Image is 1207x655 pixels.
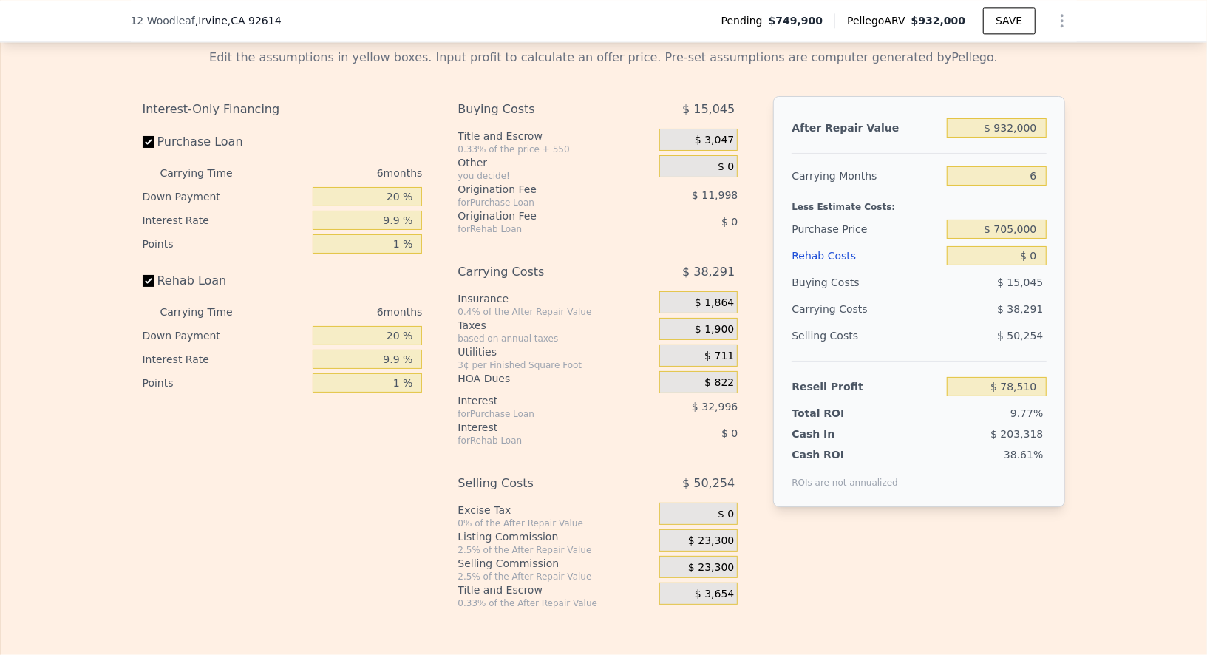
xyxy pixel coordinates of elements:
[997,276,1043,288] span: $ 15,045
[847,13,911,28] span: Pellego ARV
[458,529,653,544] div: Listing Commission
[143,96,423,123] div: Interest-Only Financing
[997,303,1043,315] span: $ 38,291
[695,134,734,147] span: $ 3,047
[458,556,653,571] div: Selling Commission
[458,96,622,123] div: Buying Costs
[458,333,653,345] div: based on annual taxes
[983,7,1035,34] button: SAVE
[769,13,823,28] span: $749,900
[688,534,734,548] span: $ 23,300
[262,300,423,324] div: 6 months
[458,571,653,583] div: 2.5% of the After Repair Value
[195,13,282,28] span: , Irvine
[695,323,734,336] span: $ 1,900
[721,216,738,228] span: $ 0
[704,376,734,390] span: $ 822
[458,318,653,333] div: Taxes
[721,13,769,28] span: Pending
[911,15,966,27] span: $932,000
[458,291,653,306] div: Insurance
[721,427,738,439] span: $ 0
[458,420,622,435] div: Interest
[458,170,653,182] div: you decide!
[228,15,282,27] span: , CA 92614
[458,503,653,517] div: Excise Tax
[458,371,653,386] div: HOA Dues
[695,296,734,310] span: $ 1,864
[1047,6,1077,35] button: Show Options
[792,189,1046,216] div: Less Estimate Costs:
[1010,407,1043,419] span: 9.77%
[718,160,734,174] span: $ 0
[997,330,1043,342] span: $ 50,254
[792,462,898,489] div: ROIs are not annualized
[792,115,941,141] div: After Repair Value
[143,49,1065,67] div: Edit the assumptions in yellow boxes. Input profit to calculate an offer price. Pre-set assumptio...
[792,163,941,189] div: Carrying Months
[143,268,307,294] label: Rehab Loan
[695,588,734,601] span: $ 3,654
[458,155,653,170] div: Other
[143,208,307,232] div: Interest Rate
[458,223,622,235] div: for Rehab Loan
[458,517,653,529] div: 0% of the After Repair Value
[704,350,734,363] span: $ 711
[262,161,423,185] div: 6 months
[682,470,735,497] span: $ 50,254
[143,275,154,287] input: Rehab Loan
[143,371,307,395] div: Points
[458,182,622,197] div: Origination Fee
[458,544,653,556] div: 2.5% of the After Repair Value
[458,435,622,447] div: for Rehab Loan
[160,161,256,185] div: Carrying Time
[682,259,735,285] span: $ 38,291
[792,427,884,441] div: Cash In
[160,300,256,324] div: Carrying Time
[718,508,734,521] span: $ 0
[458,208,622,223] div: Origination Fee
[458,359,653,371] div: 3¢ per Finished Square Foot
[458,470,622,497] div: Selling Costs
[143,129,307,155] label: Purchase Loan
[458,597,653,609] div: 0.33% of the After Repair Value
[458,583,653,597] div: Title and Escrow
[792,322,941,349] div: Selling Costs
[792,406,884,421] div: Total ROI
[792,296,884,322] div: Carrying Costs
[792,216,941,242] div: Purchase Price
[692,189,738,201] span: $ 11,998
[458,393,622,408] div: Interest
[458,408,622,420] div: for Purchase Loan
[458,197,622,208] div: for Purchase Loan
[143,232,307,256] div: Points
[458,129,653,143] div: Title and Escrow
[458,345,653,359] div: Utilities
[682,96,735,123] span: $ 15,045
[458,306,653,318] div: 0.4% of the After Repair Value
[143,324,307,347] div: Down Payment
[131,13,195,28] span: 12 Woodleaf
[143,185,307,208] div: Down Payment
[143,136,154,148] input: Purchase Loan
[458,143,653,155] div: 0.33% of the price + 550
[792,269,941,296] div: Buying Costs
[688,561,734,574] span: $ 23,300
[792,447,898,462] div: Cash ROI
[143,347,307,371] div: Interest Rate
[792,373,941,400] div: Resell Profit
[458,259,622,285] div: Carrying Costs
[692,401,738,413] span: $ 32,996
[990,428,1043,440] span: $ 203,318
[1004,449,1043,461] span: 38.61%
[792,242,941,269] div: Rehab Costs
